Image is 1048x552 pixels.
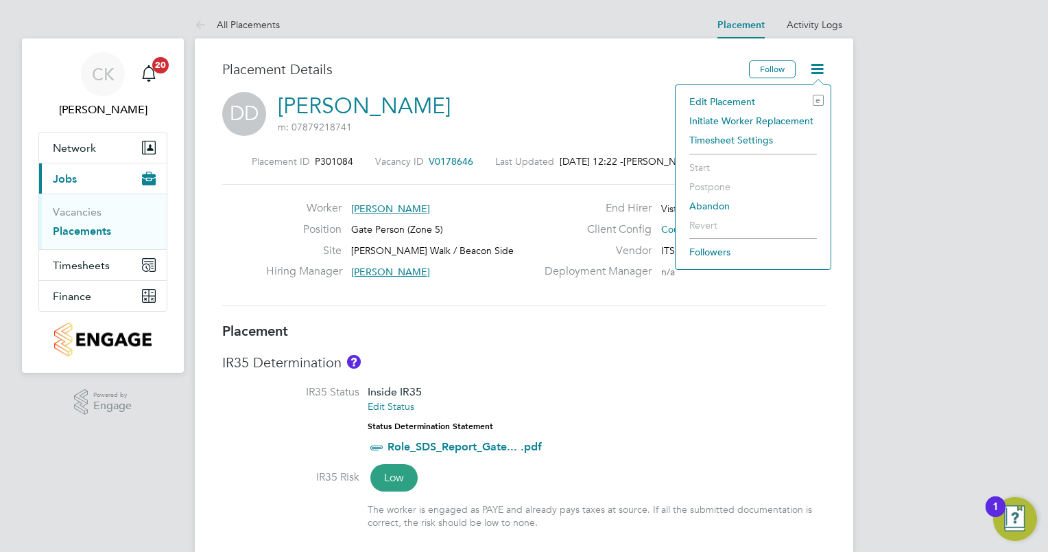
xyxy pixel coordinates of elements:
[39,133,167,163] button: Network
[266,222,342,237] label: Position
[278,121,352,133] span: m: 07879218741
[368,400,414,413] a: Edit Status
[222,354,826,371] h3: IR35 Determination
[682,92,824,111] li: Edit Placement
[74,389,132,415] a: Powered byEngage
[135,52,163,96] a: 20
[370,464,418,492] span: Low
[661,244,739,257] span: ITS (National) Ltd.
[368,503,826,528] div: The worker is engaged as PAYE and already pays taxes at source. If all the submitted documentatio...
[38,102,167,118] span: Craig Kennedy
[536,264,652,279] label: Deployment Manager
[39,250,167,280] button: Timesheets
[351,223,443,235] span: Gate Person (Zone 5)
[495,155,554,168] label: Last Updated
[813,95,824,106] i: e
[375,155,423,168] label: Vacancy ID
[266,201,342,216] label: Worker
[22,38,184,373] nav: Main navigation
[368,422,493,431] strong: Status Determination Statement
[53,205,102,218] a: Vacancies
[38,323,167,356] a: Go to home page
[717,19,765,31] a: Placement
[93,400,132,412] span: Engage
[749,60,796,78] button: Follow
[787,19,842,31] a: Activity Logs
[388,440,542,453] a: Role_SDS_Report_Gate... .pdf
[278,93,451,119] a: [PERSON_NAME]
[39,163,167,194] button: Jobs
[368,385,422,398] span: Inside IR35
[53,259,110,272] span: Timesheets
[152,57,169,73] span: 20
[536,244,652,258] label: Vendor
[266,264,342,279] label: Hiring Manager
[351,203,430,215] span: [PERSON_NAME]
[992,507,999,525] div: 1
[222,323,288,339] b: Placement
[682,242,824,262] li: Followers
[682,177,824,196] li: Postpone
[429,155,473,168] span: V0178646
[661,223,794,235] span: Countryside Properties UK Ltd
[39,281,167,311] button: Finance
[682,158,824,177] li: Start
[92,65,115,83] span: CK
[38,52,167,118] a: CK[PERSON_NAME]
[252,155,309,168] label: Placement ID
[222,92,266,136] span: DD
[222,470,359,485] label: IR35 Risk
[315,155,353,168] span: P301084
[536,201,652,216] label: End Hirer
[222,385,359,400] label: IR35 Status
[682,130,824,150] li: Timesheet Settings
[623,155,700,168] span: [PERSON_NAME]
[560,155,623,168] span: [DATE] 12:22 -
[661,203,731,215] span: Vistry Group Plc
[195,19,280,31] a: All Placements
[661,266,675,278] span: n/a
[682,196,824,216] li: Abandon
[266,244,342,258] label: Site
[682,216,824,235] li: Revert
[536,222,652,237] label: Client Config
[993,497,1037,541] button: Open Resource Center, 1 new notification
[347,355,361,369] button: About IR35
[53,172,77,185] span: Jobs
[222,60,739,78] h3: Placement Details
[54,323,151,356] img: countryside-properties-logo-retina.png
[53,290,91,303] span: Finance
[682,111,824,130] li: Initiate Worker Replacement
[351,266,430,278] span: [PERSON_NAME]
[53,225,111,238] a: Placements
[93,389,132,401] span: Powered by
[53,141,96,154] span: Network
[351,244,514,257] span: [PERSON_NAME] Walk / Beacon Side
[39,194,167,249] div: Jobs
